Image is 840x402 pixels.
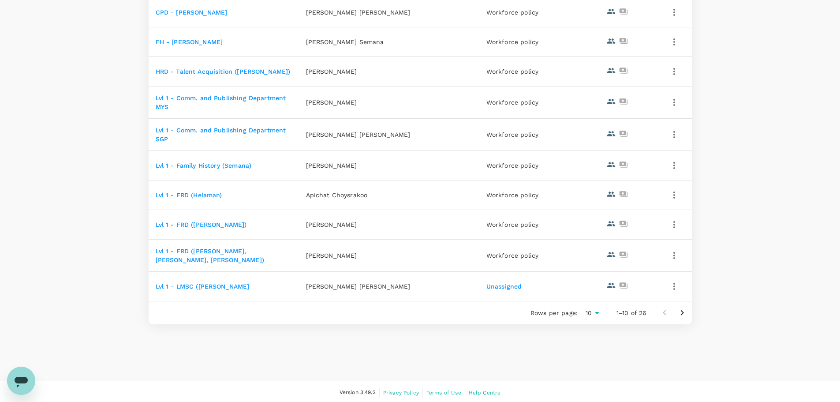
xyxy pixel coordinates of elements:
[426,390,461,396] span: Terms of Use
[156,94,286,110] a: Lvl 1 - Comm. and Publishing Department MYS
[616,308,647,317] p: 1–10 of 26
[306,282,411,291] p: [PERSON_NAME] [PERSON_NAME]
[306,38,384,46] p: [PERSON_NAME] Semana
[486,251,593,260] p: Workforce policy
[156,192,222,199] a: Lvl 1 - FRD (Helaman)
[426,388,461,398] a: Terms of Use
[486,191,593,199] p: Workforce policy
[156,68,291,75] a: HRD - Talent Acquisition ([PERSON_NAME])
[306,161,357,170] p: [PERSON_NAME]
[486,67,593,76] p: Workforce policy
[156,248,264,263] a: Lvl 1 - FRD ([PERSON_NAME], [PERSON_NAME], [PERSON_NAME])
[306,220,357,229] p: [PERSON_NAME]
[7,367,35,395] iframe: Button to launch messaging window
[581,307,602,319] div: 10
[486,38,593,46] p: Workforce policy
[156,221,247,228] a: Lvl 1 - FRD ([PERSON_NAME])
[156,38,223,45] a: FH - [PERSON_NAME]
[340,388,376,397] span: Version 3.49.2
[486,98,593,107] p: Workforce policy
[486,8,593,17] p: Workforce policy
[306,8,411,17] p: [PERSON_NAME] [PERSON_NAME]
[469,388,501,398] a: Help Centre
[486,220,593,229] p: Workforce policy
[156,9,228,16] a: CPD - [PERSON_NAME]
[469,390,501,396] span: Help Centre
[306,191,368,199] p: Apichat Choysrakoo
[306,130,411,139] p: [PERSON_NAME] [PERSON_NAME]
[306,98,357,107] p: [PERSON_NAME]
[306,67,357,76] p: [PERSON_NAME]
[486,161,593,170] p: Workforce policy
[486,130,593,139] p: Workforce policy
[486,283,522,290] a: Unassigned
[673,304,691,322] button: Go to next page
[383,388,419,398] a: Privacy Policy
[383,390,419,396] span: Privacy Policy
[156,162,252,169] a: Lvl 1 - Family History (Semana)
[530,308,578,317] p: Rows per page:
[156,283,250,290] a: Lvl 1 - LMSC ([PERSON_NAME]
[306,251,357,260] p: [PERSON_NAME]
[156,127,286,143] a: Lvl 1 - Comm. and Publishing Department SGP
